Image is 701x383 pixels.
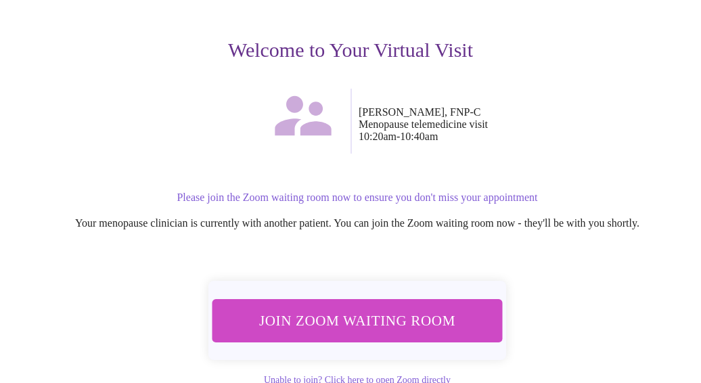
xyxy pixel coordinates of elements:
[230,308,484,333] span: Join Zoom Waiting Room
[212,299,503,342] button: Join Zoom Waiting Room
[359,106,679,143] p: [PERSON_NAME], FNP-C Menopause telemedicine visit 10:20am - 10:40am
[35,217,679,229] p: Your menopause clinician is currently with another patient. You can join the Zoom waiting room no...
[22,39,679,62] h3: Welcome to Your Virtual Visit
[35,191,679,204] p: Please join the Zoom waiting room now to ensure you don't miss your appointment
